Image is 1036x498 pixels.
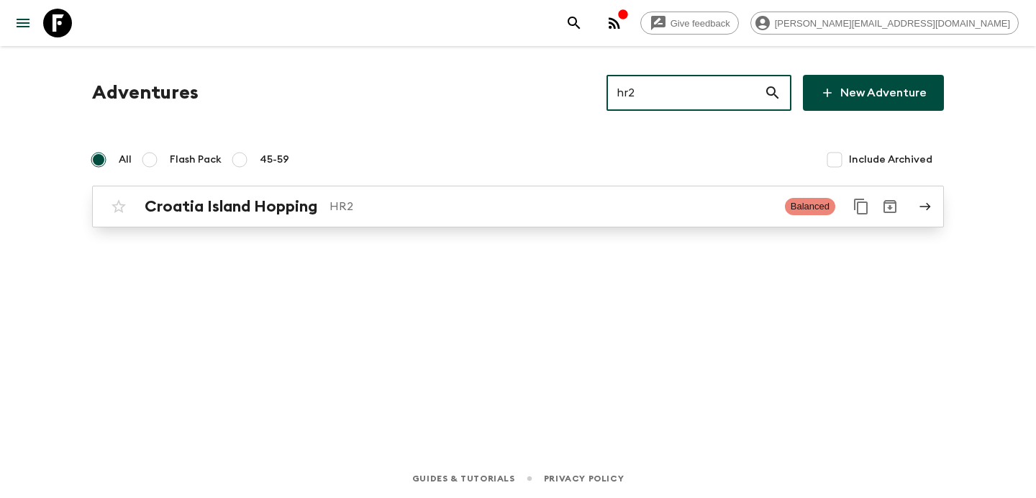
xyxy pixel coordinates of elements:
a: Give feedback [640,12,739,35]
a: Croatia Island HoppingHR2BalancedDuplicate for 45-59Archive [92,186,944,227]
h2: Croatia Island Hopping [145,197,318,216]
span: Balanced [785,198,835,215]
button: Archive [876,192,904,221]
span: Flash Pack [170,153,222,167]
button: menu [9,9,37,37]
span: Include Archived [849,153,932,167]
a: Privacy Policy [544,471,624,486]
span: Give feedback [663,18,738,29]
a: Guides & Tutorials [412,471,515,486]
input: e.g. AR1, Argentina [606,73,764,113]
p: HR2 [330,198,773,215]
h1: Adventures [92,78,199,107]
div: [PERSON_NAME][EMAIL_ADDRESS][DOMAIN_NAME] [750,12,1019,35]
span: All [119,153,132,167]
span: [PERSON_NAME][EMAIL_ADDRESS][DOMAIN_NAME] [767,18,1018,29]
button: search adventures [560,9,589,37]
a: New Adventure [803,75,944,111]
button: Duplicate for 45-59 [847,192,876,221]
span: 45-59 [260,153,289,167]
